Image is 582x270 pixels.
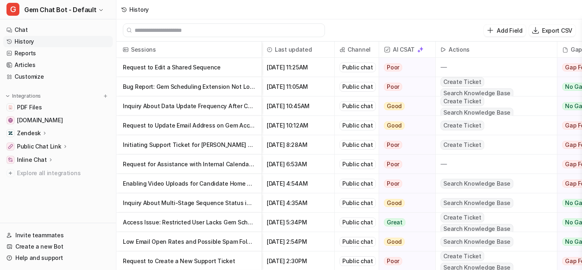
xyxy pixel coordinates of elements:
[379,77,430,96] button: Poor
[3,115,113,126] a: status.gem.com[DOMAIN_NAME]
[8,118,13,123] img: status.gem.com
[103,93,108,99] img: menu_add.svg
[339,63,376,72] div: Public chat
[449,42,470,58] h2: Actions
[384,218,405,226] span: Great
[12,93,41,99] p: Integrations
[3,252,113,264] a: Help and support
[497,26,522,35] p: Add Field
[265,135,331,155] span: [DATE] 8:28AM
[123,213,255,232] p: Access Issue: Restricted User Lacks Gem Scheduling Permission Despite Role Assignment
[379,213,430,232] button: Great
[441,224,513,234] span: Search Knowledge Base
[3,167,113,179] a: Explore all integrations
[339,256,376,266] div: Public chat
[384,102,405,110] span: Good
[384,121,405,130] span: Good
[384,238,405,246] span: Good
[123,77,255,96] p: Bug Report: Gem Scheduling Extension Not Loading Candidate Profiles
[379,96,430,116] button: Good
[8,157,13,162] img: Inline Chat
[6,169,15,177] img: explore all integrations
[339,179,376,188] div: Public chat
[123,174,255,193] p: Enabling Video Uploads for Candidate Home Task Assignments
[338,42,375,58] span: Channel
[129,5,149,14] div: History
[339,101,376,111] div: Public chat
[123,135,255,155] p: Initiating Support Ticket for [PERSON_NAME] Gem Account
[265,174,331,193] span: [DATE] 4:54AM
[123,232,255,251] p: Low Email Open Rates and Possible Spam Folder Issues with Gem
[265,58,331,77] span: [DATE] 11:25AM
[3,59,113,71] a: Articles
[265,213,331,232] span: [DATE] 5:34PM
[17,142,61,151] p: Public Chat Link
[384,160,402,168] span: Poor
[3,71,113,82] a: Customize
[8,131,13,136] img: Zendesk
[123,116,255,135] p: Request to Update Email Address on Gem Account
[384,257,402,265] span: Poor
[384,199,405,207] span: Good
[3,241,113,252] a: Create a new Bot
[379,232,430,251] button: Good
[265,96,331,116] span: [DATE] 10:45AM
[441,108,513,117] span: Search Knowledge Base
[339,82,376,92] div: Public chat
[3,92,43,100] button: Integrations
[441,213,484,222] span: Create Ticket
[441,96,484,106] span: Create Ticket
[3,36,113,47] a: History
[123,193,255,213] p: Inquiry About Multi-Stage Sequence Status in Gem
[484,25,525,36] button: Add Field
[3,24,113,36] a: Chat
[123,155,255,174] p: Request for Assistance with Internal Calendar Scheduling for Andrenam
[8,144,13,149] img: Public Chat Link
[379,116,430,135] button: Good
[339,159,376,169] div: Public chat
[384,83,402,91] span: Poor
[120,42,258,58] span: Sessions
[441,179,513,188] span: Search Knowledge Base
[441,251,484,261] span: Create Ticket
[265,232,331,251] span: [DATE] 2:54PM
[379,174,430,193] button: Poor
[441,121,484,130] span: Create Ticket
[17,156,47,164] p: Inline Chat
[3,102,113,113] a: PDF FilesPDF Files
[441,140,484,150] span: Create Ticket
[17,129,41,137] p: Zendesk
[529,25,576,36] button: Export CSV
[384,141,402,149] span: Poor
[6,3,19,16] span: G
[265,77,331,96] span: [DATE] 11:05AM
[441,198,513,208] span: Search Knowledge Base
[3,48,113,59] a: Reports
[339,218,376,227] div: Public chat
[123,58,255,77] p: Request to Edit a Shared Sequence
[265,155,331,174] span: [DATE] 6:53AM
[441,237,513,247] span: Search Knowledge Base
[123,96,255,116] p: Inquiry About Data Update Frequency After Changing Custom Grouping
[339,237,376,247] div: Public chat
[384,63,402,71] span: Poor
[441,88,513,98] span: Search Knowledge Base
[379,155,430,174] button: Poor
[5,93,11,99] img: expand menu
[379,58,430,77] button: Poor
[339,198,376,208] div: Public chat
[8,105,13,110] img: PDF Files
[384,180,402,188] span: Poor
[382,42,432,58] span: AI CSAT
[379,193,430,213] button: Good
[441,77,484,87] span: Create Ticket
[339,121,376,130] div: Public chat
[265,42,331,58] span: Last updated
[24,4,96,15] span: Gem Chat Bot - Default
[17,116,63,124] span: [DOMAIN_NAME]
[17,167,110,180] span: Explore all integrations
[542,26,572,35] p: Export CSV
[3,230,113,241] a: Invite teammates
[265,116,331,135] span: [DATE] 10:12AM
